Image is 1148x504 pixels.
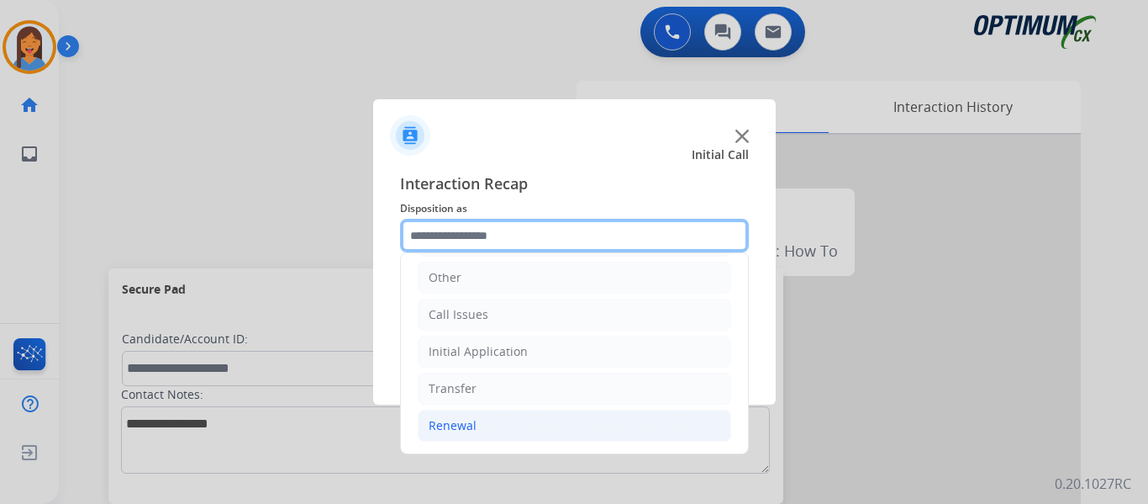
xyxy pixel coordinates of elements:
div: Other [429,269,461,286]
span: Disposition as [400,199,749,219]
div: Initial Application [429,343,528,360]
p: 0.20.1027RC [1055,474,1131,494]
div: Renewal [429,417,477,434]
div: Call Issues [429,306,488,323]
span: Initial Call [692,146,749,163]
img: contactIcon [390,115,430,156]
div: Transfer [429,380,477,397]
span: Interaction Recap [400,172,749,199]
